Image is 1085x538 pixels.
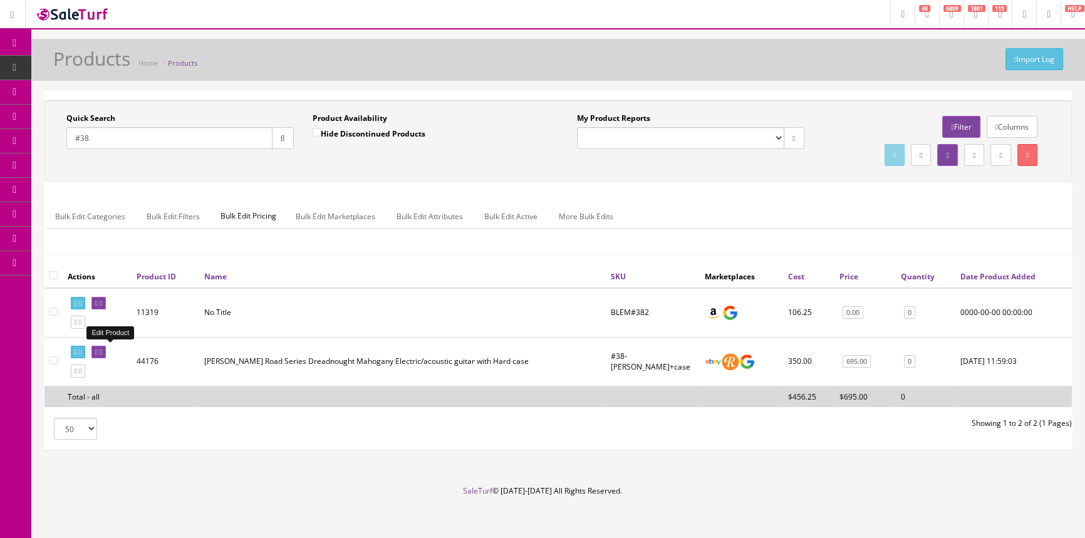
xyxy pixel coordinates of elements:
[942,116,980,138] a: Filter
[66,127,273,149] input: Search
[137,271,176,282] a: Product ID
[700,265,783,287] th: Marketplaces
[904,306,915,319] a: 0
[722,353,739,370] img: reverb
[919,5,930,12] span: 48
[968,5,985,12] span: 1801
[955,337,1072,386] td: 2025-10-03 11:59:03
[387,204,473,229] a: Bulk Edit Attributes
[943,5,961,12] span: 6809
[286,204,385,229] a: Bulk Edit Marketplaces
[66,113,115,124] label: Quick Search
[722,304,739,321] img: google_shopping
[904,355,915,368] a: 0
[843,306,863,319] a: 0.00
[705,304,722,321] img: amazon
[783,288,834,338] td: 106.25
[45,204,135,229] a: Bulk Edit Categories
[53,48,130,69] h1: Products
[313,128,321,137] input: Hide Discontinued Products
[86,326,134,339] div: Edit Product
[783,337,834,386] td: 350.00
[204,271,227,282] a: Name
[1005,48,1063,70] a: Import Log
[63,265,132,287] th: Actions
[199,337,606,386] td: Martin Road Series Dreadnought Mahogany Electric/acoustic guitar with Hard case
[132,288,199,338] td: 11319
[783,386,834,407] td: $456.25
[955,288,1072,338] td: 0000-00-00 00:00:00
[987,116,1037,138] a: Columns
[606,337,700,386] td: #38-Martin+case
[313,127,425,140] label: Hide Discontinued Products
[138,58,158,68] a: Home
[739,353,755,370] img: google_shopping
[549,204,623,229] a: More Bulk Edits
[606,288,700,338] td: BLEM#382
[896,386,955,407] td: 0
[992,5,1007,12] span: 115
[705,353,722,370] img: ebay
[901,271,935,282] a: Quantity
[168,58,197,68] a: Products
[474,204,548,229] a: Bulk Edit Active
[35,6,110,23] img: SaleTurf
[788,271,804,282] a: Cost
[611,271,626,282] a: SKU
[558,418,1081,429] div: Showing 1 to 2 of 2 (1 Pages)
[137,204,210,229] a: Bulk Edit Filters
[211,204,286,228] span: Bulk Edit Pricing
[199,288,606,338] td: No Title
[63,386,132,407] td: Total - all
[132,337,199,386] td: 44176
[313,113,387,124] label: Product Availability
[463,485,492,496] a: SaleTurf
[577,113,650,124] label: My Product Reports
[839,271,858,282] a: Price
[843,355,871,368] a: 695.00
[960,271,1036,282] a: Date Product Added
[834,386,896,407] td: $695.00
[1065,5,1084,12] span: HELP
